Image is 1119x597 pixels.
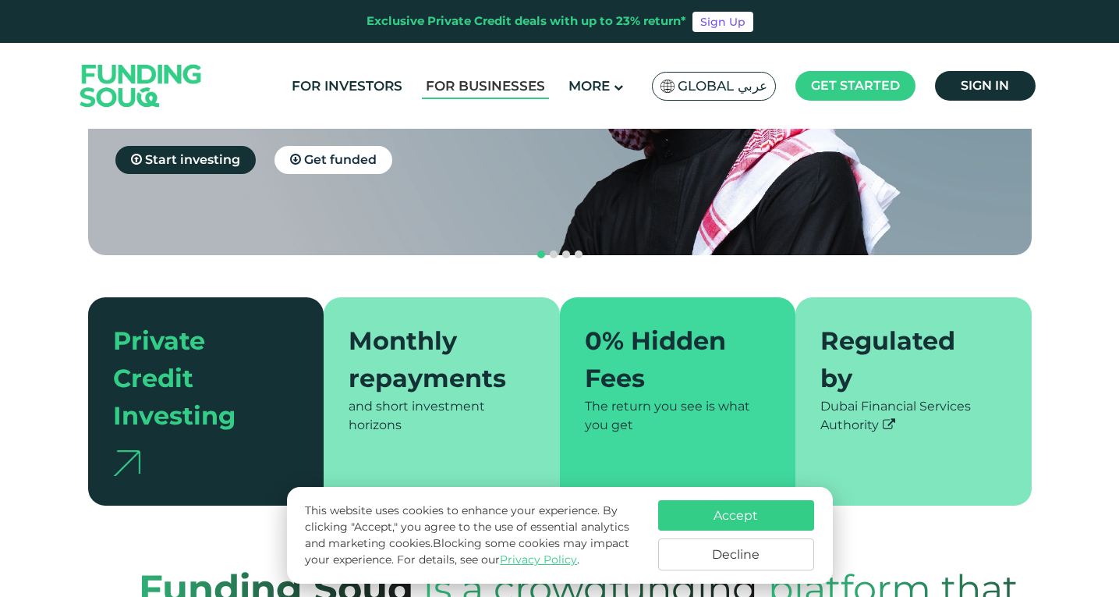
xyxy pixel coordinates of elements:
[113,450,140,476] img: arrow
[811,78,900,93] span: Get started
[288,73,406,99] a: For Investors
[113,322,281,435] div: Private Credit Investing
[658,538,814,570] button: Decline
[115,146,256,174] a: Start investing
[820,322,988,397] div: Regulated by
[397,553,579,567] span: For details, see our .
[961,78,1009,93] span: Sign in
[65,46,218,125] img: Logo
[585,322,752,397] div: 0% Hidden Fees
[349,322,516,397] div: Monthly repayments
[304,152,377,167] span: Get funded
[678,77,767,95] span: Global عربي
[305,536,629,567] span: Blocking some cookies may impact your experience.
[349,397,535,435] div: and short investment horizons
[560,248,572,261] button: navigation
[585,397,771,435] div: The return you see is what you get
[145,152,240,167] span: Start investing
[274,146,392,174] a: Get funded
[422,73,549,99] a: For Businesses
[692,12,753,32] a: Sign Up
[658,500,814,531] button: Accept
[935,71,1036,101] a: Sign in
[568,78,610,94] span: More
[572,248,585,261] button: navigation
[660,80,675,93] img: SA Flag
[535,248,547,261] button: navigation
[500,553,577,567] a: Privacy Policy
[367,12,686,30] div: Exclusive Private Credit deals with up to 23% return*
[305,503,642,568] p: This website uses cookies to enhance your experience. By clicking "Accept," you agree to the use ...
[820,397,1007,435] div: Dubai Financial Services Authority
[547,248,560,261] button: navigation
